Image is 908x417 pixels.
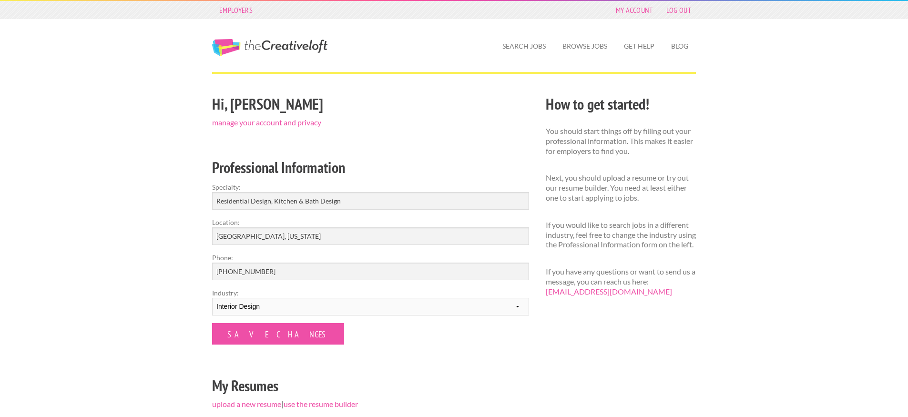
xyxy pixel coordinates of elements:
a: Search Jobs [495,35,553,57]
label: Specialty: [212,182,529,192]
p: You should start things off by filling out your professional information. This makes it easier fo... [546,126,696,156]
h2: Professional Information [212,157,529,178]
label: Location: [212,217,529,227]
a: My Account [611,3,658,17]
a: upload a new resume [212,399,281,408]
a: Employers [214,3,257,17]
a: The Creative Loft [212,39,327,56]
p: Next, you should upload a resume or try out our resume builder. You need at least either one to s... [546,173,696,203]
a: Browse Jobs [555,35,615,57]
p: If you have any questions or want to send us a message, you can reach us here: [546,267,696,296]
label: Phone: [212,253,529,263]
a: use the resume builder [284,399,358,408]
h2: My Resumes [212,375,529,397]
a: [EMAIL_ADDRESS][DOMAIN_NAME] [546,287,672,296]
input: e.g. New York, NY [212,227,529,245]
h2: How to get started! [546,93,696,115]
a: Get Help [616,35,662,57]
a: Log Out [662,3,696,17]
a: manage your account and privacy [212,118,321,127]
input: Save Changes [212,323,344,345]
input: Optional [212,263,529,280]
a: Blog [663,35,696,57]
p: If you would like to search jobs in a different industry, feel free to change the industry using ... [546,220,696,250]
h2: Hi, [PERSON_NAME] [212,93,529,115]
label: Industry: [212,288,529,298]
